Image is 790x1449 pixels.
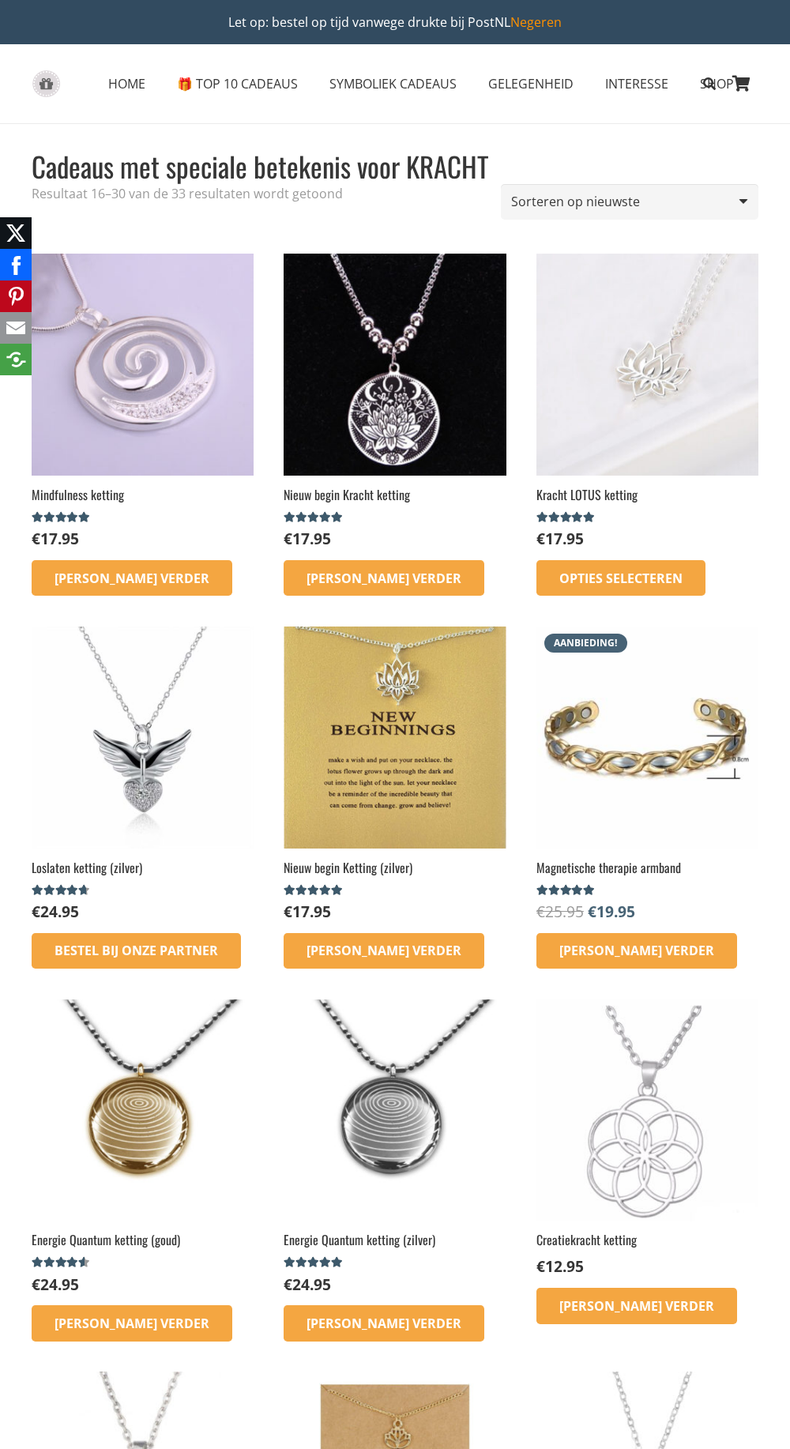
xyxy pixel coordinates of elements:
[536,884,597,897] div: Gewaardeerd 5.00 uit 5
[177,75,298,92] span: 🎁 TOP 10 CADEAUS
[32,560,232,597] a: Lees meer over “Mindfulness ketting”
[284,528,292,549] span: €
[536,627,758,849] img: Magnetische therapie armband - extra energie - pijnverlichting - bestel op inspirerendwinkelen.nl
[32,933,241,969] a: Bestel bij onze Partner
[32,884,86,897] span: Gewaardeerd uit 5
[32,149,488,184] h1: Cadeaus met speciale betekenis voor KRACHT
[284,1256,344,1269] span: Gewaardeerd uit 5
[32,901,40,922] span: €
[284,1256,344,1269] div: Gewaardeerd 5.00 uit 5
[536,486,758,503] h2: Kracht LOTUS ketting
[284,999,506,1221] img: Positieve Energie Quantum ketting voor je gezondheid en energie - Bestel op inspirerendwinkelen.nl
[536,511,597,524] span: Gewaardeerd uit 5
[161,64,314,103] a: 🎁 TOP 10 CADEAUS🎁 TOP 10 CADEAUS Menu
[536,999,758,1278] a: Creatiekracht ketting €12.95
[700,75,734,92] span: SHOP
[284,999,506,1296] a: Energie Quantum ketting (zilver)Gewaardeerd 5.00 uit 5 €24.95
[588,901,635,922] bdi: 19.95
[284,528,331,549] bdi: 17.95
[32,254,254,550] a: Mindfulness kettingGewaardeerd 5.00 uit 5 €17.95
[284,1305,484,1342] a: Lees meer over “Energie Quantum ketting (zilver)”
[605,75,668,92] span: INTERESSE
[284,901,292,922] span: €
[284,254,506,476] img: Bijzonder mooi symbolische ketting voor innerlijke kracht - cadeau inspirerendwinkelen.nl
[488,75,574,92] span: GELEGENHEID
[32,1274,40,1295] span: €
[536,528,545,549] span: €
[536,1255,584,1277] bdi: 12.95
[32,859,254,876] h2: Loslaten ketting (zilver)
[32,627,254,923] a: Loslaten ketting (zilver)Gewaardeerd 4.50 uit 5 €24.95
[32,1256,92,1269] div: Gewaardeerd 4.33 uit 5
[536,560,705,597] a: Lees meer over “Kracht LOTUS ketting”
[536,933,737,969] a: Lees meer over “Magnetische therapie armband”
[32,511,92,524] span: Gewaardeerd uit 5
[314,64,472,103] a: SYMBOLIEK CADEAUSSYMBOLIEK CADEAUS Menu
[501,184,758,220] select: Winkelbestelling
[32,1231,254,1248] h2: Energie Quantum ketting (goud)
[536,901,545,922] span: €
[284,884,344,897] div: Gewaardeerd 5.00 uit 5
[284,254,506,550] a: Nieuw begin Kracht kettingGewaardeerd 5.00 uit 5 €17.95
[32,184,343,203] p: Resultaat 16–30 van de 33 resultaten wordt getoond
[536,999,758,1221] img: Seed of Life ketting voor bescherming - symbolisch cadeautje!
[510,13,562,31] a: Negeren
[284,511,344,524] span: Gewaardeerd uit 5
[536,1255,545,1277] span: €
[284,627,506,849] img: Nieuw begin ketting lotusbloem op wenskaartje met speciale betekenis voor kracht geluk en een nie...
[32,511,92,524] div: Gewaardeerd 5.00 uit 5
[92,64,161,103] a: HOMEHOME Menu
[284,901,331,922] bdi: 17.95
[284,486,506,503] h2: Nieuw begin Kracht ketting
[536,901,584,922] bdi: 25.95
[284,1274,292,1295] span: €
[284,933,484,969] a: Lees meer over “Nieuw begin Ketting (zilver)”
[32,1256,85,1269] span: Gewaardeerd uit 5
[684,64,750,103] a: SHOPSHOP Menu
[588,901,596,922] span: €
[32,1274,79,1295] bdi: 24.95
[284,627,506,923] a: Nieuw begin Ketting (zilver)Gewaardeerd 5.00 uit 5 €17.95
[32,627,254,849] img: Mooi lief symbolisch cadeautje: Let Go ketting voor Liefde, Vrijheid en een Lichter Leven - beste...
[536,254,758,476] img: Kracht LOTUS ketting
[108,75,145,92] span: HOME
[32,528,79,549] bdi: 17.95
[284,1274,331,1295] bdi: 24.95
[284,884,344,897] span: Gewaardeerd uit 5
[724,44,758,123] a: Winkelwagen
[536,859,758,876] h2: Magnetische therapie armband
[284,511,344,524] div: Gewaardeerd 5.00 uit 5
[32,1305,232,1342] a: Lees meer over “Energie Quantum ketting (goud)”
[32,999,254,1221] img: Goudkleurige Quantum Scalaire Energie Hanger Ketting voor Gezondheid Balans - cadeau met speciale...
[329,75,457,92] span: SYMBOLIEK CADEAUS
[32,486,254,503] h2: Mindfulness ketting
[284,1231,506,1248] h2: Energie Quantum ketting (zilver)
[32,999,254,1296] a: Energie Quantum ketting (goud)Gewaardeerd 4.33 uit 5 €24.95
[32,70,61,98] a: gift-box-icon-grey-inspirerendwinkelen
[536,627,758,923] a: Aanbieding! Magnetische therapie armbandGewaardeerd 5.00 uit 5
[589,64,684,103] a: INTERESSEINTERESSE Menu
[536,1288,737,1324] a: Lees meer over “Creatiekracht ketting”
[536,511,597,524] div: Gewaardeerd 5.00 uit 5
[536,254,758,550] a: Kracht LOTUS kettingGewaardeerd 5.00 uit 5 €17.95
[284,560,484,597] a: Lees meer over “Nieuw begin Kracht ketting”
[472,64,589,103] a: GELEGENHEIDGELEGENHEID Menu
[32,901,79,922] bdi: 24.95
[32,884,92,897] div: Gewaardeerd 4.50 uit 5
[536,1231,758,1248] h2: Creatiekracht ketting
[544,634,628,653] span: Aanbieding!
[536,884,597,897] span: Gewaardeerd uit 5
[32,528,40,549] span: €
[536,528,584,549] bdi: 17.95
[284,859,506,876] h2: Nieuw begin Ketting (zilver)
[32,254,254,476] img: Prachtige Symbolische Zilveren Ketting met speciale betekenis voor Gecentreerd zijn, kracht en je...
